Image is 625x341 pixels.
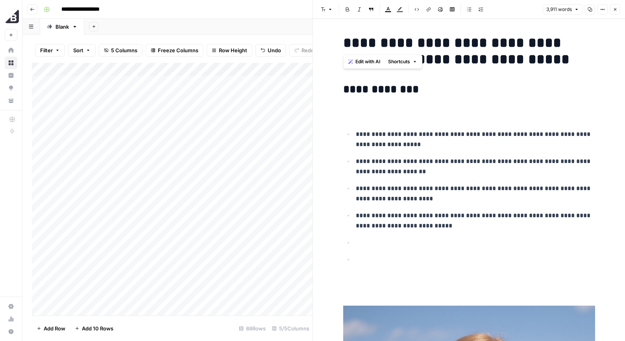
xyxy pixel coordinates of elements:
[268,46,281,54] span: Undo
[5,6,17,26] button: Workspace: BigCommerce
[301,46,314,54] span: Redo
[546,6,572,13] span: 3,911 words
[5,94,17,107] a: Your Data
[345,57,383,67] button: Edit with AI
[73,46,83,54] span: Sort
[35,44,65,57] button: Filter
[40,46,53,54] span: Filter
[255,44,286,57] button: Undo
[99,44,142,57] button: 5 Columns
[158,46,198,54] span: Freeze Columns
[385,57,420,67] button: Shortcuts
[5,325,17,338] button: Help + Support
[5,69,17,82] a: Insights
[68,44,96,57] button: Sort
[5,300,17,313] a: Settings
[5,82,17,94] a: Opportunities
[219,46,247,54] span: Row Height
[5,57,17,69] a: Browse
[5,9,19,23] img: BigCommerce Logo
[111,46,137,54] span: 5 Columns
[269,322,312,335] div: 5/5 Columns
[40,19,84,35] a: Blank
[355,58,380,65] span: Edit with AI
[236,322,269,335] div: 88 Rows
[44,324,65,332] span: Add Row
[207,44,252,57] button: Row Height
[5,313,17,325] a: Usage
[82,324,113,332] span: Add 10 Rows
[289,44,319,57] button: Redo
[388,58,410,65] span: Shortcuts
[543,4,582,15] button: 3,911 words
[32,322,70,335] button: Add Row
[146,44,203,57] button: Freeze Columns
[55,23,69,31] div: Blank
[5,44,17,57] a: Home
[70,322,118,335] button: Add 10 Rows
